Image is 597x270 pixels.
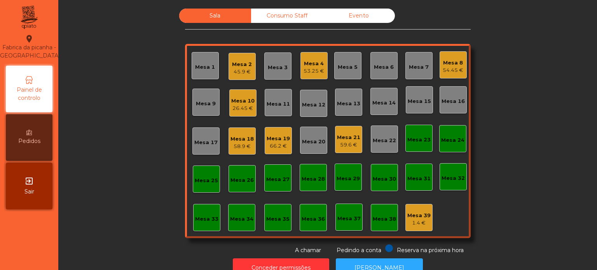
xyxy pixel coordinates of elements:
[337,215,361,223] div: Mesa 37
[194,139,218,146] div: Mesa 17
[195,177,218,185] div: Mesa 25
[373,175,396,183] div: Mesa 30
[195,63,215,71] div: Mesa 1
[268,64,288,71] div: Mesa 3
[179,9,251,23] div: Sala
[232,68,252,76] div: 45.9 €
[443,59,463,67] div: Mesa 8
[442,98,465,105] div: Mesa 16
[230,135,254,143] div: Mesa 18
[407,175,431,183] div: Mesa 31
[372,99,396,107] div: Mesa 14
[441,136,464,144] div: Mesa 24
[373,215,396,223] div: Mesa 38
[302,101,325,109] div: Mesa 12
[374,63,394,71] div: Mesa 6
[24,34,34,44] i: location_on
[8,86,51,102] span: Painel de controlo
[267,100,290,108] div: Mesa 11
[323,9,395,23] div: Evento
[266,176,290,183] div: Mesa 27
[443,66,463,74] div: 54.45 €
[295,247,321,254] span: A chamar
[302,138,325,146] div: Mesa 20
[408,98,431,105] div: Mesa 15
[24,188,34,196] span: Sair
[304,60,324,68] div: Mesa 4
[337,247,381,254] span: Pedindo a conta
[304,67,324,75] div: 53.25 €
[409,63,429,71] div: Mesa 7
[337,134,360,141] div: Mesa 21
[267,135,290,143] div: Mesa 19
[338,63,358,71] div: Mesa 5
[24,176,34,186] i: exit_to_app
[407,212,431,219] div: Mesa 39
[230,215,253,223] div: Mesa 34
[337,175,360,183] div: Mesa 29
[337,100,360,108] div: Mesa 13
[230,176,254,184] div: Mesa 26
[302,175,325,183] div: Mesa 28
[407,219,431,227] div: 1.4 €
[267,142,290,150] div: 66.2 €
[251,9,323,23] div: Consumo Staff
[231,105,255,112] div: 26.45 €
[231,97,255,105] div: Mesa 10
[230,143,254,150] div: 58.9 €
[337,141,360,149] div: 59.6 €
[373,137,396,145] div: Mesa 22
[407,136,431,144] div: Mesa 23
[19,4,38,31] img: qpiato
[302,215,325,223] div: Mesa 36
[196,100,216,108] div: Mesa 9
[442,174,465,182] div: Mesa 32
[397,247,464,254] span: Reserva na próxima hora
[195,215,218,223] div: Mesa 33
[232,61,252,68] div: Mesa 2
[266,215,290,223] div: Mesa 35
[18,137,40,145] span: Pedidos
